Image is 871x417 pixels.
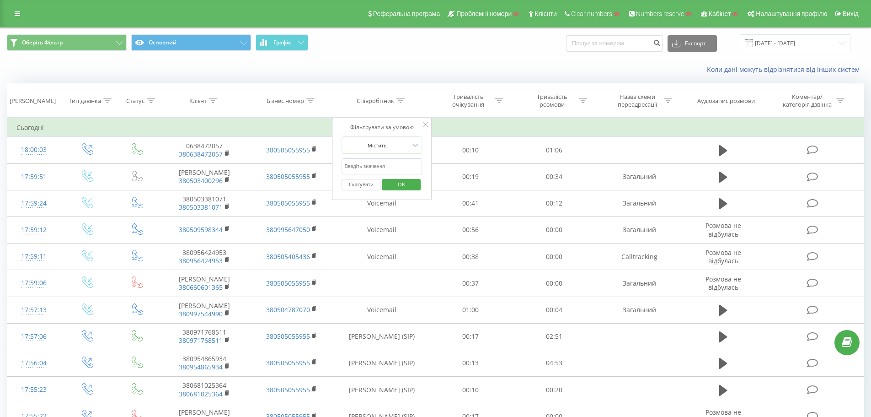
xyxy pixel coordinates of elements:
[266,172,310,181] a: 380505055955
[266,305,310,314] a: 380504787070
[266,332,310,341] a: 380505055955
[342,123,422,132] div: Фільтрувати за умовою
[179,256,223,265] a: 380956424953
[429,244,513,270] td: 00:38
[528,93,577,108] div: Тривалість розмови
[596,217,683,243] td: Загальний
[16,248,52,265] div: 17:59:11
[273,39,291,46] span: Графік
[266,358,310,367] a: 380505055955
[16,221,52,239] div: 17:59:12
[335,323,429,350] td: [PERSON_NAME] (SIP)
[161,190,248,217] td: 380503381071
[266,252,310,261] a: 380505405436
[22,39,63,46] span: Оберіть Фільтр
[161,244,248,270] td: 380956424953
[16,141,52,159] div: 18:00:03
[179,363,223,371] a: 380954865934
[161,297,248,323] td: [PERSON_NAME]
[161,323,248,350] td: 380971768511
[161,270,248,297] td: [PERSON_NAME]
[7,119,864,137] td: Сьогодні
[456,10,512,17] span: Проблемні номери
[429,137,513,163] td: 00:10
[705,248,741,265] span: Розмова не відбулась
[16,328,52,346] div: 17:57:06
[705,221,741,238] span: Розмова не відбулась
[7,34,127,51] button: Оберіть Фільтр
[256,34,308,51] button: Графік
[756,10,827,17] span: Налаштування профілю
[266,385,310,394] a: 380505055955
[513,190,596,217] td: 00:12
[534,10,557,17] span: Клієнти
[342,179,380,190] button: Скасувати
[636,10,684,17] span: Numbers reserve
[571,10,612,17] span: Clear numbers
[161,163,248,190] td: [PERSON_NAME]
[16,381,52,399] div: 17:55:23
[16,301,52,319] div: 17:57:13
[513,377,596,403] td: 00:20
[357,97,394,105] div: Співробітник
[668,35,717,52] button: Експорт
[513,323,596,350] td: 02:51
[596,270,683,297] td: Загальний
[266,199,310,207] a: 380505055955
[429,217,513,243] td: 00:56
[705,275,741,292] span: Розмова не відбулась
[335,377,429,403] td: [PERSON_NAME] (SIP)
[596,297,683,323] td: Загальний
[429,270,513,297] td: 00:37
[596,190,683,217] td: Загальний
[429,163,513,190] td: 00:19
[179,336,223,345] a: 380971768511
[335,297,429,323] td: Voicemail
[707,65,864,74] a: Коли дані можуть відрізнятися вiд інших систем
[444,93,493,108] div: Тривалість очікування
[513,137,596,163] td: 01:06
[613,93,662,108] div: Назва схеми переадресації
[266,225,310,234] a: 380995647050
[513,270,596,297] td: 00:00
[429,297,513,323] td: 01:00
[335,244,429,270] td: Voicemail
[179,203,223,211] a: 380503381071
[596,244,683,270] td: Calltracking
[513,297,596,323] td: 00:04
[16,274,52,292] div: 17:59:06
[179,176,223,185] a: 380503400296
[780,93,834,108] div: Коментар/категорія дзвінка
[267,97,304,105] div: Бізнес номер
[566,35,663,52] input: Пошук за номером
[429,323,513,350] td: 00:17
[179,150,223,158] a: 380638472057
[429,190,513,217] td: 00:41
[342,158,422,174] input: Введіть значення
[161,137,248,163] td: 0638472057
[335,217,429,243] td: Voicemail
[513,217,596,243] td: 00:00
[189,97,207,105] div: Клієнт
[179,225,223,234] a: 380509598344
[429,377,513,403] td: 00:10
[335,350,429,376] td: [PERSON_NAME] (SIP)
[16,354,52,372] div: 17:56:04
[266,279,310,287] a: 380505055955
[429,350,513,376] td: 00:13
[131,34,251,51] button: Основний
[10,97,56,105] div: [PERSON_NAME]
[843,10,859,17] span: Вихід
[709,10,731,17] span: Кабінет
[69,97,101,105] div: Тип дзвінка
[389,177,414,191] span: OK
[513,163,596,190] td: 00:34
[697,97,755,105] div: Аудіозапис розмови
[179,283,223,292] a: 380660601365
[596,163,683,190] td: Загальний
[335,190,429,217] td: Voicemail
[513,244,596,270] td: 00:00
[16,195,52,212] div: 17:59:24
[513,350,596,376] td: 04:53
[382,179,421,190] button: OK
